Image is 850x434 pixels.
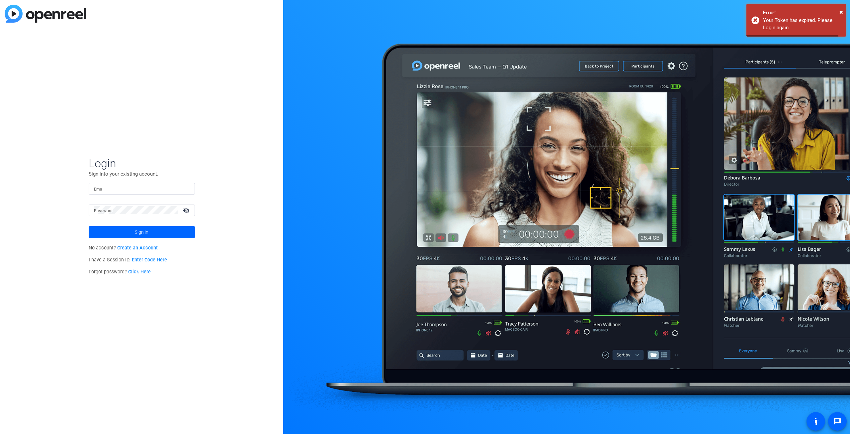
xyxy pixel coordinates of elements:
[89,226,195,238] button: Sign in
[89,269,151,275] span: Forgot password?
[117,245,158,251] a: Create an Account
[812,417,820,425] mat-icon: accessibility
[132,257,167,263] a: Enter Code Here
[833,417,841,425] mat-icon: message
[89,245,158,251] span: No account?
[179,206,195,215] mat-icon: visibility_off
[94,187,105,192] mat-label: Email
[94,185,190,193] input: Enter Email Address
[5,5,86,23] img: blue-gradient.svg
[763,9,841,17] div: Error!
[763,17,841,32] div: Your Token has expired. Please Login again
[89,257,167,263] span: I have a Session ID.
[89,170,195,178] p: Sign into your existing account.
[839,8,843,16] span: ×
[94,209,113,213] mat-label: Password
[135,224,148,240] span: Sign in
[128,269,151,275] a: Click Here
[839,7,843,17] button: Close
[89,156,195,170] span: Login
